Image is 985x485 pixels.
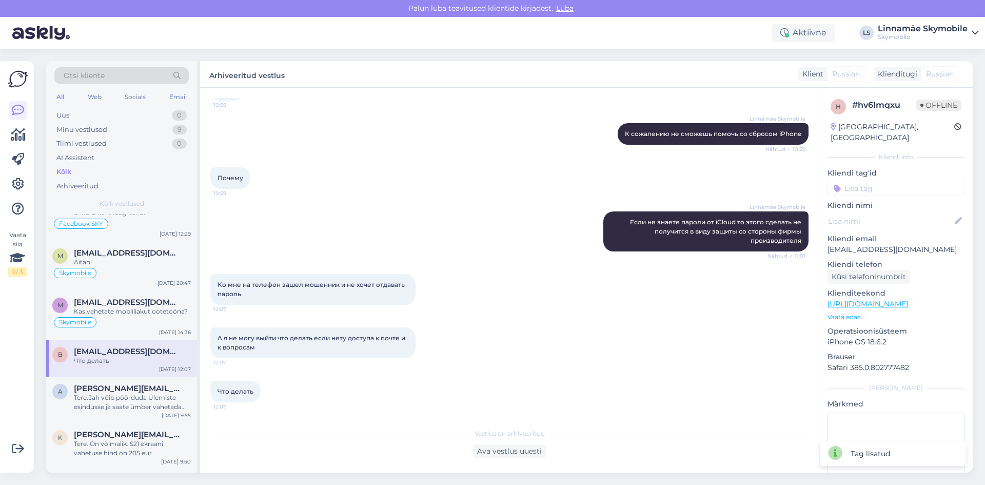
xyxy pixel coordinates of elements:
div: Tag lisatud [851,449,890,459]
div: [DATE] 9:55 [162,412,191,419]
span: anett.ruven@gmail.com [74,384,181,393]
div: Socials [123,90,148,104]
span: h [836,103,841,110]
div: All [54,90,66,104]
span: Offline [916,100,961,111]
span: Nähtud ✓ 11:01 [767,252,805,260]
label: Arhiveeritud vestlus [209,67,285,81]
p: Kliendi email [828,234,964,244]
div: AI Assistent [56,153,94,163]
span: Почему [218,174,243,182]
div: 0 [172,139,187,149]
span: b [58,351,63,358]
span: Skymobile [59,270,91,276]
span: Russian [926,69,954,80]
span: meili@gmail.com [74,298,181,307]
div: [DATE] 12:07 [159,365,191,373]
p: Kliendi nimi [828,200,964,211]
span: Kõik vestlused [100,199,144,208]
div: Linnamäe Skymobile [878,25,968,33]
div: Uus [56,110,69,121]
div: LS [859,26,874,40]
div: # hv6lmqxu [852,99,916,111]
div: 2 / 3 [8,267,27,277]
span: 12:07 [213,403,252,411]
div: Klient [798,69,823,80]
span: m [57,301,63,309]
span: Что делать [218,387,253,395]
div: [DATE] 20:47 [157,279,191,287]
span: boyarintsevmatvey@gmail.com [74,347,181,356]
span: m [57,252,63,260]
span: marthakondas@gmail.com [74,248,181,258]
span: Ко мне на телефон зашел мошенник и не хочет отдавать пароль [218,281,406,298]
div: [DATE] 14:36 [159,328,191,336]
a: Linnamäe SkymobileSkymobile [878,25,979,41]
span: Luba [553,4,577,13]
p: iPhone OS 18.6.2 [828,337,964,347]
span: kristina.muromski@gmail.com [74,430,181,439]
div: Что делать [74,356,191,365]
span: Linnamäe Skymobile [750,115,805,123]
div: [DATE] 12:29 [160,230,191,238]
p: Vaata edasi ... [828,313,964,322]
span: Russian [832,69,860,80]
div: [DATE] 9:50 [161,458,191,465]
div: Email [167,90,189,104]
div: [PERSON_NAME] [828,383,964,393]
span: Skymobile [59,319,91,325]
p: Kliendi tag'id [828,168,964,179]
p: Märkmed [828,399,964,410]
span: Если не знаете пароли от iCloud то этого сделать не получится в виду защиты со стороны фирмы прои... [630,218,803,244]
div: Tere.Jah võib pöörduda Ülemiste esindusse ja saate ümber vahetada toodet [74,393,191,412]
input: Lisa nimi [828,216,953,227]
span: Nähtud ✓ 10:59 [765,145,805,153]
div: Web [86,90,104,104]
div: 9 [172,125,187,135]
div: Kliendi info [828,152,964,162]
span: k [58,434,63,441]
div: Aktiivne [772,24,835,42]
span: 12:07 [213,359,252,366]
div: Skymobile [878,33,968,41]
div: Kõik [56,167,71,177]
div: Klienditugi [874,69,917,80]
div: Arhiveeritud [56,181,98,191]
span: a [58,387,63,395]
span: 12:07 [213,305,252,313]
p: Brauser [828,352,964,362]
a: [URL][DOMAIN_NAME] [828,299,908,308]
div: Vaata siia [8,230,27,277]
div: Ava vestlus uuesti [473,444,546,458]
p: Operatsioonisüsteem [828,326,964,337]
span: 10:59 [213,189,252,197]
p: Safari 385.0.802777482 [828,362,964,373]
p: Kliendi telefon [828,259,964,270]
span: Vestlus on arhiveeritud [475,429,545,438]
div: Kas vahetate mobiiliakut ootetööna? [74,307,191,316]
div: [GEOGRAPHIC_DATA], [GEOGRAPHIC_DATA] [831,122,954,143]
span: 10:59 [213,101,252,109]
span: Linnamäe Skymobile [750,203,805,211]
div: Minu vestlused [56,125,107,135]
input: Lisa tag [828,181,964,196]
div: 0 [172,110,187,121]
p: [EMAIL_ADDRESS][DOMAIN_NAME] [828,244,964,255]
div: Tiimi vestlused [56,139,107,149]
span: К сожалению не сможешь помочь со сбросом iPhone [625,130,801,138]
span: Facebook SKY [59,221,103,227]
p: Klienditeekond [828,288,964,299]
img: Askly Logo [8,69,28,89]
div: Aitäh! [74,258,191,267]
span: А я не могу выйти что делать если нету доступа к почте и к вопросам [218,334,407,351]
div: Küsi telefoninumbrit [828,270,910,284]
div: Tere. On võimalik. S21 ekraani vahetuse hind on 205 eur [74,439,191,458]
span: Otsi kliente [64,70,105,81]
